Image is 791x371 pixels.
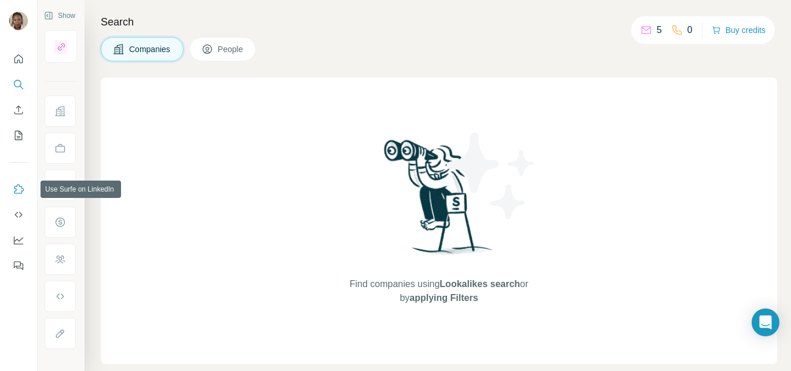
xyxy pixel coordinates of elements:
button: Use Surfe on LinkedIn [9,179,28,200]
p: 0 [687,23,693,37]
button: Search [9,74,28,95]
button: My lists [9,125,28,146]
span: People [218,43,244,55]
span: Lookalikes search [440,279,520,289]
span: Companies [129,43,171,55]
button: Buy credits [712,22,766,38]
button: Quick start [9,49,28,69]
h4: Search [101,14,777,30]
button: Use Surfe API [9,204,28,225]
p: 5 [657,23,662,37]
div: Open Intercom Messenger [752,308,779,336]
img: Avatar [9,12,28,30]
span: Find companies using or by [346,277,532,305]
img: Surfe Illustration - Stars [439,124,543,228]
button: Enrich CSV [9,100,28,120]
button: Dashboard [9,230,28,251]
span: applying Filters [409,293,478,303]
button: Feedback [9,255,28,276]
button: Show [36,7,83,24]
img: Surfe Illustration - Woman searching with binoculars [379,137,499,266]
